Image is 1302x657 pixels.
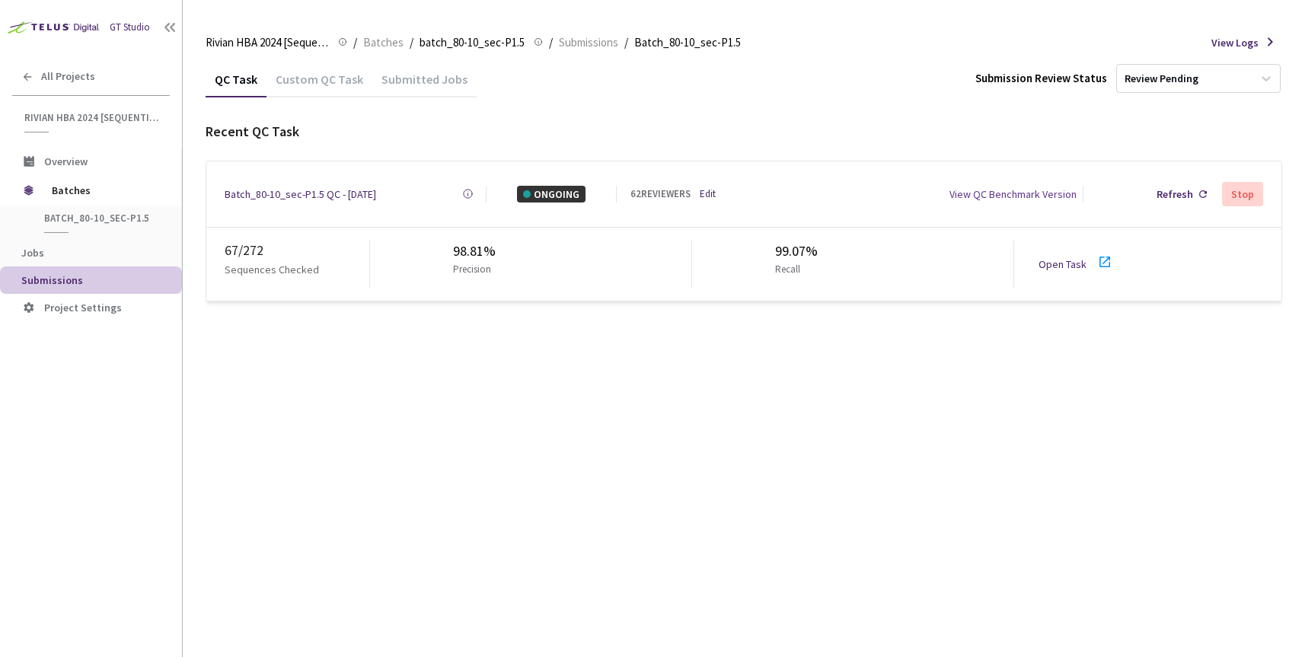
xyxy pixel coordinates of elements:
[225,186,376,203] a: Batch_80-10_sec-P1.5 QC - [DATE]
[266,72,372,97] div: Custom QC Task
[353,33,357,52] li: /
[44,155,88,168] span: Overview
[549,33,553,52] li: /
[44,301,122,314] span: Project Settings
[225,261,319,278] p: Sequences Checked
[363,33,404,52] span: Batches
[24,111,161,124] span: Rivian HBA 2024 [Sequential]
[1211,34,1259,51] span: View Logs
[1039,257,1087,271] a: Open Task
[206,121,1282,142] div: Recent QC Task
[1231,188,1254,200] div: Stop
[624,33,628,52] li: /
[1157,186,1193,203] div: Refresh
[225,240,369,261] div: 67 / 272
[420,33,525,52] span: batch_80-10_sec-P1.5
[630,187,691,202] div: 62 REVIEWERS
[410,33,413,52] li: /
[559,33,618,52] span: Submissions
[775,241,818,262] div: 99.07%
[517,186,586,203] div: ONGOING
[700,187,716,202] a: Edit
[775,262,812,277] p: Recall
[206,72,266,97] div: QC Task
[1125,72,1198,86] div: Review Pending
[206,33,329,52] span: Rivian HBA 2024 [Sequential]
[453,262,491,277] p: Precision
[949,186,1077,203] div: View QC Benchmark Version
[52,175,156,206] span: Batches
[634,33,741,52] span: Batch_80-10_sec-P1.5
[556,33,621,50] a: Submissions
[21,246,44,260] span: Jobs
[110,20,150,35] div: GT Studio
[41,70,95,83] span: All Projects
[372,72,477,97] div: Submitted Jobs
[453,241,497,262] div: 98.81%
[975,69,1107,88] div: Submission Review Status
[21,273,83,287] span: Submissions
[360,33,407,50] a: Batches
[44,212,157,225] span: batch_80-10_sec-P1.5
